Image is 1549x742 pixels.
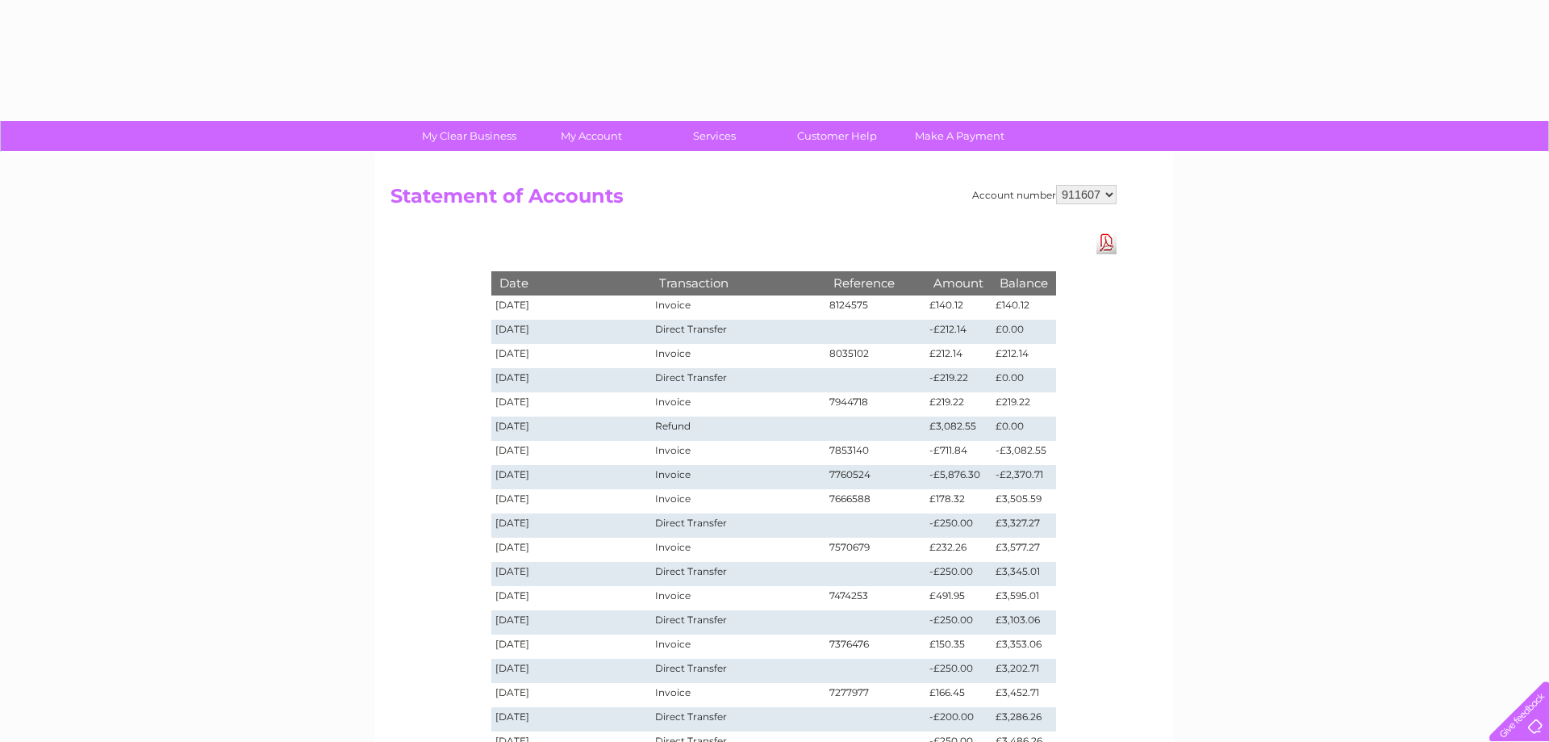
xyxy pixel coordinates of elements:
td: -£212.14 [925,320,992,344]
td: 7853140 [825,441,925,465]
td: 7376476 [825,635,925,659]
td: £3,345.01 [992,562,1056,586]
td: 7944718 [825,392,925,417]
td: Invoice [651,635,825,659]
td: £178.32 [925,489,992,514]
td: Direct Transfer [651,659,825,683]
th: Amount [925,271,992,295]
td: Invoice [651,441,825,465]
td: £219.22 [925,392,992,417]
td: -£711.84 [925,441,992,465]
th: Reference [825,271,925,295]
td: £232.26 [925,538,992,562]
td: Refund [651,417,825,441]
td: 8124575 [825,296,925,320]
td: -£2,370.71 [992,465,1056,489]
td: [DATE] [491,610,651,635]
td: 7474253 [825,586,925,610]
td: Direct Transfer [651,368,825,392]
td: Invoice [651,296,825,320]
td: £219.22 [992,392,1056,417]
td: [DATE] [491,707,651,732]
td: £0.00 [992,368,1056,392]
td: [DATE] [491,683,651,707]
td: 7760524 [825,465,925,489]
td: Invoice [651,344,825,368]
td: £166.45 [925,683,992,707]
td: Invoice [651,465,825,489]
td: -£250.00 [925,514,992,538]
td: 7277977 [825,683,925,707]
td: -£250.00 [925,659,992,683]
td: Invoice [651,683,825,707]
td: [DATE] [491,489,651,514]
td: £3,082.55 [925,417,992,441]
a: Customer Help [770,121,904,151]
td: Invoice [651,392,825,417]
td: £3,353.06 [992,635,1056,659]
td: Invoice [651,489,825,514]
td: [DATE] [491,538,651,562]
td: -£250.00 [925,562,992,586]
td: [DATE] [491,562,651,586]
td: £0.00 [992,320,1056,344]
td: £3,327.27 [992,514,1056,538]
td: Invoice [651,538,825,562]
a: Download Pdf [1096,231,1117,254]
td: -£5,876.30 [925,465,992,489]
td: [DATE] [491,465,651,489]
td: Direct Transfer [651,320,825,344]
td: Invoice [651,586,825,610]
td: [DATE] [491,344,651,368]
td: £3,452.71 [992,683,1056,707]
th: Date [491,271,651,295]
td: £140.12 [925,296,992,320]
td: -£200.00 [925,707,992,732]
td: Direct Transfer [651,610,825,635]
td: £150.35 [925,635,992,659]
td: [DATE] [491,586,651,610]
td: £491.95 [925,586,992,610]
td: £0.00 [992,417,1056,441]
td: [DATE] [491,368,651,392]
td: £212.14 [992,344,1056,368]
td: [DATE] [491,296,651,320]
a: Make A Payment [893,121,1026,151]
td: [DATE] [491,320,651,344]
a: My Account [525,121,658,151]
a: My Clear Business [403,121,536,151]
td: £3,505.59 [992,489,1056,514]
td: [DATE] [491,417,651,441]
td: £3,202.71 [992,659,1056,683]
td: Direct Transfer [651,562,825,586]
div: Account number [972,185,1117,204]
td: £3,103.06 [992,610,1056,635]
a: Services [648,121,781,151]
td: [DATE] [491,392,651,417]
td: Direct Transfer [651,707,825,732]
td: £3,286.26 [992,707,1056,732]
td: [DATE] [491,659,651,683]
td: [DATE] [491,635,651,659]
td: [DATE] [491,441,651,465]
td: [DATE] [491,514,651,538]
td: Direct Transfer [651,514,825,538]
td: 8035102 [825,344,925,368]
td: -£3,082.55 [992,441,1056,465]
td: £3,577.27 [992,538,1056,562]
td: 7570679 [825,538,925,562]
td: £212.14 [925,344,992,368]
th: Balance [992,271,1056,295]
td: £140.12 [992,296,1056,320]
td: 7666588 [825,489,925,514]
td: -£219.22 [925,368,992,392]
td: -£250.00 [925,610,992,635]
th: Transaction [651,271,825,295]
td: £3,595.01 [992,586,1056,610]
h2: Statement of Accounts [390,185,1117,216]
